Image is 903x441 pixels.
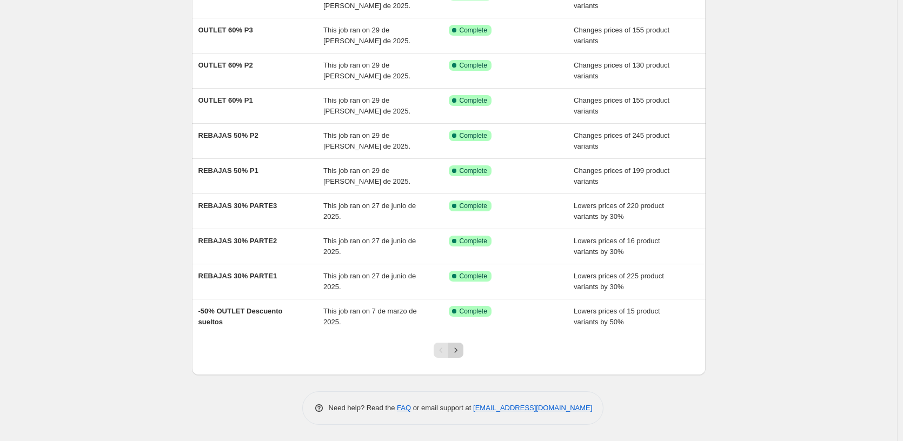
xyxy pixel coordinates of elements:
[323,26,410,45] span: This job ran on 29 de [PERSON_NAME] de 2025.
[448,343,463,358] button: Next
[198,96,253,104] span: OUTLET 60% P1
[460,307,487,316] span: Complete
[574,131,669,150] span: Changes prices of 245 product variants
[434,343,463,358] nav: Pagination
[473,404,592,412] a: [EMAIL_ADDRESS][DOMAIN_NAME]
[329,404,397,412] span: Need help? Read the
[323,202,416,220] span: This job ran on 27 de junio de 2025.
[323,307,417,326] span: This job ran on 7 de marzo de 2025.
[198,26,253,34] span: OUTLET 60% P3
[198,61,253,69] span: OUTLET 60% P2
[574,202,664,220] span: Lowers prices of 220 product variants by 30%
[574,96,669,115] span: Changes prices of 155 product variants
[460,202,487,210] span: Complete
[323,61,410,80] span: This job ran on 29 de [PERSON_NAME] de 2025.
[574,272,664,291] span: Lowers prices of 225 product variants by 30%
[323,166,410,185] span: This job ran on 29 de [PERSON_NAME] de 2025.
[460,166,487,175] span: Complete
[323,131,410,150] span: This job ran on 29 de [PERSON_NAME] de 2025.
[411,404,473,412] span: or email support at
[574,166,669,185] span: Changes prices of 199 product variants
[323,237,416,256] span: This job ran on 27 de junio de 2025.
[323,272,416,291] span: This job ran on 27 de junio de 2025.
[198,166,258,175] span: REBAJAS 50% P1
[460,131,487,140] span: Complete
[574,61,669,80] span: Changes prices of 130 product variants
[460,272,487,280] span: Complete
[198,202,277,210] span: REBAJAS 30% PARTE3
[198,237,277,245] span: REBAJAS 30% PARTE2
[460,96,487,105] span: Complete
[460,61,487,70] span: Complete
[198,307,283,326] span: -50% OUTLET Descuento sueltos
[460,237,487,245] span: Complete
[397,404,411,412] a: FAQ
[460,26,487,35] span: Complete
[323,96,410,115] span: This job ran on 29 de [PERSON_NAME] de 2025.
[198,272,277,280] span: REBAJAS 30% PARTE1
[574,237,660,256] span: Lowers prices of 16 product variants by 30%
[574,26,669,45] span: Changes prices of 155 product variants
[574,307,660,326] span: Lowers prices of 15 product variants by 50%
[198,131,258,139] span: REBAJAS 50% P2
